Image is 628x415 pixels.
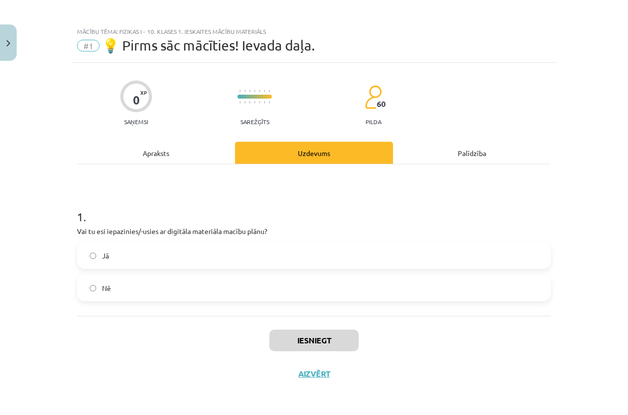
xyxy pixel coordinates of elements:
img: icon-short-line-57e1e144782c952c97e751825c79c345078a6d821885a25fce030b3d8c18986b.svg [259,101,260,104]
div: Uzdevums [235,142,393,164]
img: icon-short-line-57e1e144782c952c97e751825c79c345078a6d821885a25fce030b3d8c18986b.svg [239,101,240,104]
div: 0 [133,93,140,107]
img: icon-short-line-57e1e144782c952c97e751825c79c345078a6d821885a25fce030b3d8c18986b.svg [269,101,270,104]
img: icon-short-line-57e1e144782c952c97e751825c79c345078a6d821885a25fce030b3d8c18986b.svg [249,101,250,104]
img: students-c634bb4e5e11cddfef0936a35e636f08e4e9abd3cc4e673bd6f9a4125e45ecb1.svg [365,85,382,109]
img: icon-short-line-57e1e144782c952c97e751825c79c345078a6d821885a25fce030b3d8c18986b.svg [269,90,270,92]
span: Jā [102,251,109,261]
input: Nē [90,285,96,291]
p: Vai tu esi iepazinies/-usies ar digitāla materiāla macību plānu? [77,226,551,236]
img: icon-short-line-57e1e144782c952c97e751825c79c345078a6d821885a25fce030b3d8c18986b.svg [239,90,240,92]
img: icon-short-line-57e1e144782c952c97e751825c79c345078a6d821885a25fce030b3d8c18986b.svg [264,101,265,104]
img: icon-short-line-57e1e144782c952c97e751825c79c345078a6d821885a25fce030b3d8c18986b.svg [259,90,260,92]
img: icon-short-line-57e1e144782c952c97e751825c79c345078a6d821885a25fce030b3d8c18986b.svg [254,101,255,104]
div: Mācību tēma: Fizikas i - 10. klases 1. ieskaites mācību materiāls [77,28,551,35]
img: icon-close-lesson-0947bae3869378f0d4975bcd49f059093ad1ed9edebbc8119c70593378902aed.svg [6,40,10,47]
button: Iesniegt [269,330,359,351]
p: pilda [366,118,381,125]
img: icon-short-line-57e1e144782c952c97e751825c79c345078a6d821885a25fce030b3d8c18986b.svg [249,90,250,92]
img: icon-short-line-57e1e144782c952c97e751825c79c345078a6d821885a25fce030b3d8c18986b.svg [254,90,255,92]
span: 60 [377,100,386,108]
span: Nē [102,283,111,293]
p: Saņemsi [120,118,152,125]
img: icon-short-line-57e1e144782c952c97e751825c79c345078a6d821885a25fce030b3d8c18986b.svg [264,90,265,92]
span: #1 [77,40,100,52]
p: Sarežģīts [240,118,269,125]
div: Palīdzība [393,142,551,164]
h1: 1 . [77,193,551,223]
div: Apraksts [77,142,235,164]
img: icon-short-line-57e1e144782c952c97e751825c79c345078a6d821885a25fce030b3d8c18986b.svg [244,101,245,104]
input: Jā [90,253,96,259]
button: Aizvērt [295,369,333,379]
span: XP [140,90,147,95]
img: icon-short-line-57e1e144782c952c97e751825c79c345078a6d821885a25fce030b3d8c18986b.svg [244,90,245,92]
span: 💡 Pirms sāc mācīties! Ievada daļa. [102,37,315,53]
